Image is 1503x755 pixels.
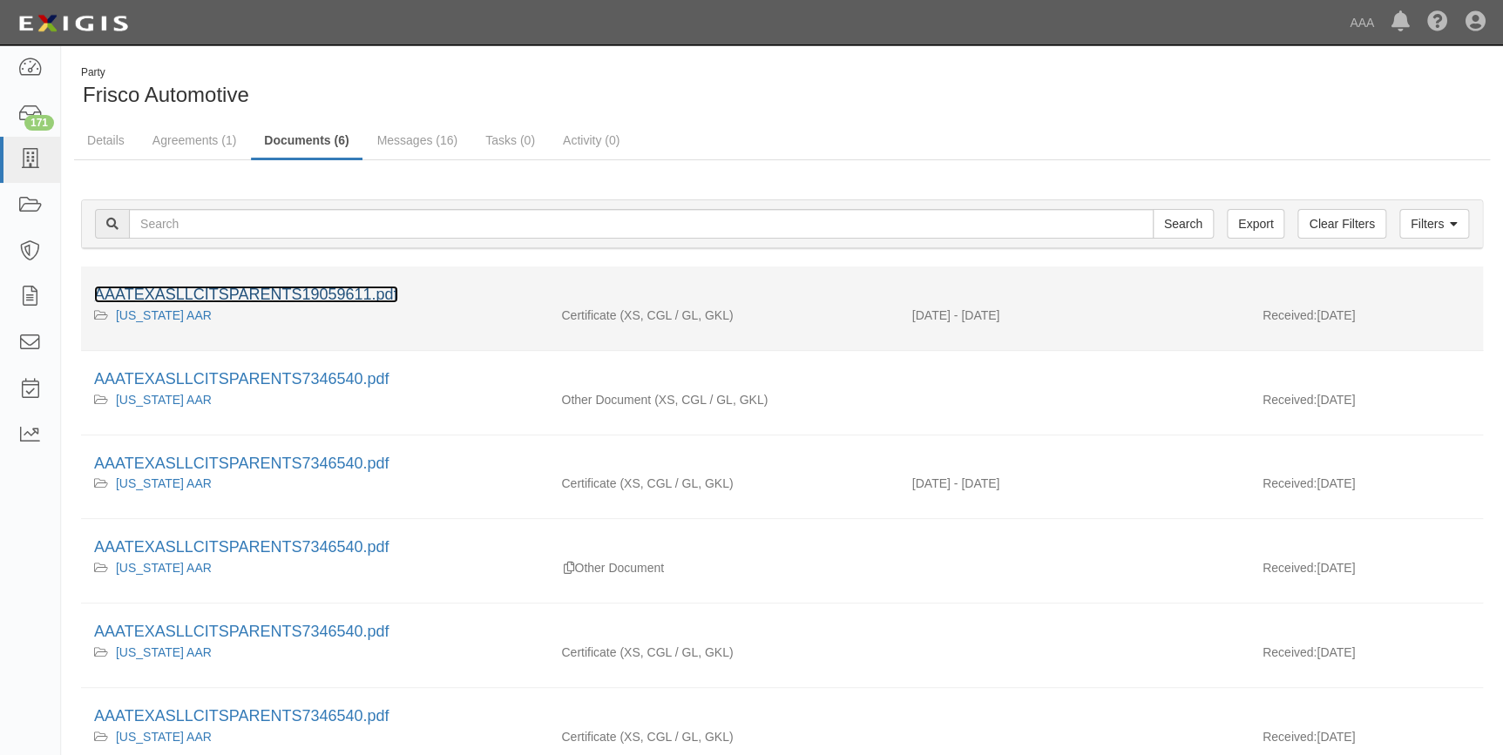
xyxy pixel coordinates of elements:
div: Effective - Expiration [899,728,1249,729]
a: Details [74,123,138,158]
p: Received: [1263,475,1317,492]
a: Export [1227,209,1284,239]
div: [DATE] [1249,391,1483,417]
div: Excess/Umbrella Liability Commercial General Liability / Garage Liability Garage Keepers Liability [548,307,898,324]
div: Texas AAR [94,728,535,745]
div: Texas AAR [94,475,535,492]
span: Frisco Automotive [83,83,249,106]
a: AAATEXASLLCITSPARENTS19059611.pdf [94,286,398,303]
a: AAATEXASLLCITSPARENTS7346540.pdf [94,538,389,556]
div: AAATEXASLLCITSPARENTS19059611.pdf [94,284,1470,307]
div: AAATEXASLLCITSPARENTS7346540.pdf [94,368,1470,391]
div: AAATEXASLLCITSPARENTS7346540.pdf [94,536,1470,559]
a: AAATEXASLLCITSPARENTS7346540.pdf [94,707,389,725]
div: Excess/Umbrella Liability Commercial General Liability / Garage Liability Garage Keepers Liability [548,391,898,408]
div: Other Document [548,559,898,576]
p: Received: [1263,559,1317,576]
div: [DATE] [1249,644,1483,670]
a: Documents (6) [251,123,362,160]
a: Agreements (1) [139,123,249,158]
input: Search [1153,209,1214,239]
a: Activity (0) [550,123,633,158]
a: Clear Filters [1297,209,1385,239]
a: Filters [1399,209,1469,239]
a: [US_STATE] AAR [116,561,212,575]
div: Effective - Expiration [899,644,1249,644]
div: Effective - Expiration [899,559,1249,560]
div: Texas AAR [94,391,535,408]
div: [DATE] [1249,728,1483,754]
i: Help Center - Complianz [1427,12,1448,33]
p: Received: [1263,307,1317,324]
a: [US_STATE] AAR [116,393,212,407]
img: logo-5460c22ac91f19d4615b14bd174203de0afe785f0fc80cf4dbbc73dc1793850b.png [13,8,133,39]
a: Messages (16) [364,123,471,158]
a: [US_STATE] AAR [116,308,212,322]
p: Received: [1263,391,1317,408]
div: Duplicate [564,559,574,576]
div: Frisco Automotive [74,65,769,110]
div: Texas AAR [94,644,535,661]
div: Texas AAR [94,307,535,324]
a: AAATEXASLLCITSPARENTS7346540.pdf [94,623,389,640]
a: [US_STATE] AAR [116,645,212,659]
div: AAATEXASLLCITSPARENTS7346540.pdf [94,453,1470,475]
div: Excess/Umbrella Liability Commercial General Liability / Garage Liability Garage Keepers Liability [548,644,898,661]
div: 171 [24,115,54,131]
a: AAATEXASLLCITSPARENTS7346540.pdf [94,455,389,472]
div: Party [81,65,249,80]
a: [US_STATE] AAR [116,476,212,490]
input: Search [129,209,1154,239]
div: Effective - Expiration [899,391,1249,392]
div: [DATE] [1249,307,1483,333]
div: Effective 02/01/2025 - Expiration 02/01/2026 [899,307,1249,324]
div: Effective 07/18/2024 - Expiration 07/18/2025 [899,475,1249,492]
div: Excess/Umbrella Liability Commercial General Liability / Garage Liability Garage Keepers Liability [548,728,898,745]
a: Tasks (0) [472,123,548,158]
div: Texas AAR [94,559,535,576]
div: [DATE] [1249,559,1483,585]
div: AAATEXASLLCITSPARENTS7346540.pdf [94,705,1470,728]
div: [DATE] [1249,475,1483,501]
a: AAATEXASLLCITSPARENTS7346540.pdf [94,370,389,388]
a: AAA [1341,5,1383,40]
p: Received: [1263,728,1317,745]
p: Received: [1263,644,1317,661]
div: AAATEXASLLCITSPARENTS7346540.pdf [94,621,1470,644]
a: [US_STATE] AAR [116,730,212,744]
div: Excess/Umbrella Liability Commercial General Liability / Garage Liability Garage Keepers Liability [548,475,898,492]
